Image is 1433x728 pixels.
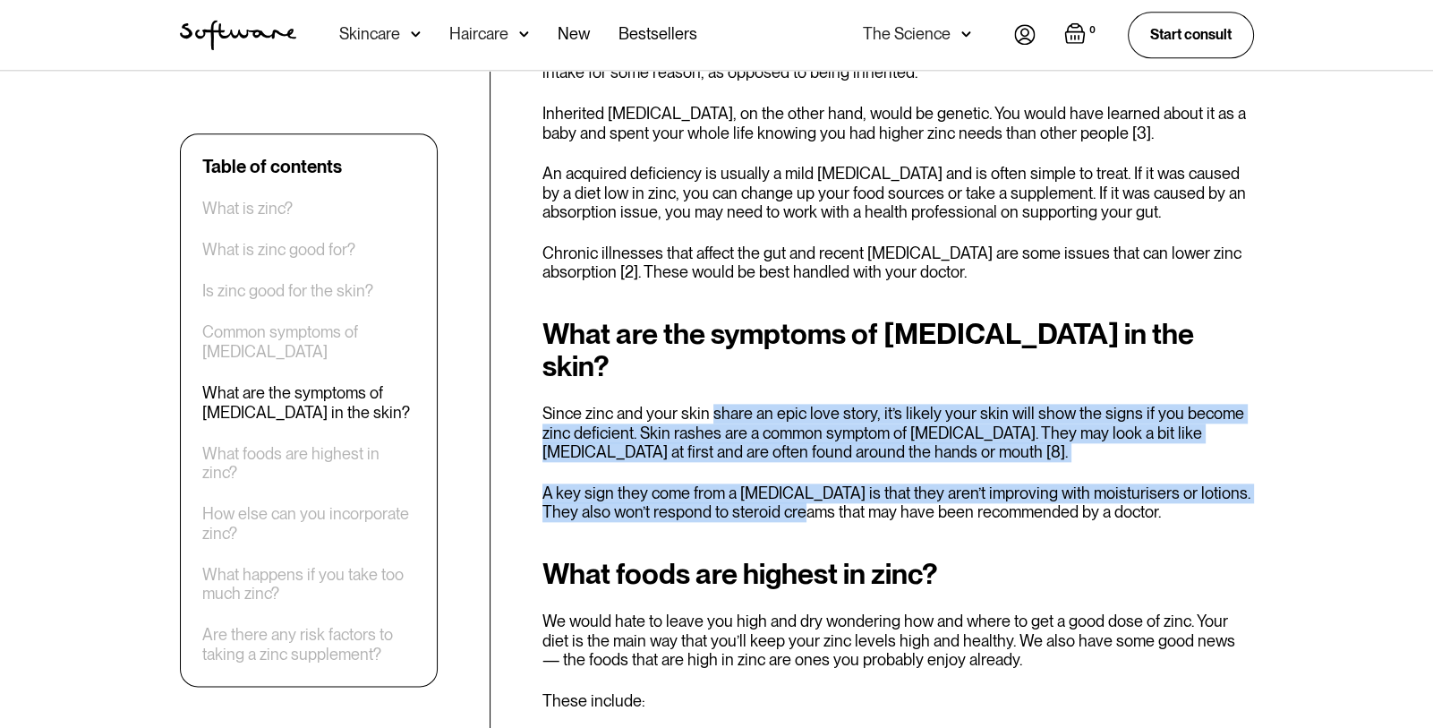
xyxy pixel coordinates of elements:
img: arrow down [411,25,421,43]
h2: What foods are highest in zinc? [542,558,1254,590]
p: Chronic illnesses that affect the gut and recent [MEDICAL_DATA] are some issues that can lower zi... [542,244,1254,282]
div: 0 [1086,22,1099,39]
h2: What are the symptoms of [MEDICAL_DATA] in the skin? [542,318,1254,382]
div: Table of contents [202,157,342,178]
img: arrow down [519,25,529,43]
p: Since zinc and your skin share an epic love story, it’s likely your skin will show the signs if y... [542,404,1254,462]
a: What is zinc good for? [202,241,355,261]
img: arrow down [961,25,971,43]
p: A key sign they come from a [MEDICAL_DATA] is that they aren’t improving with moisturisers or lot... [542,484,1254,522]
a: Is zinc good for the skin? [202,282,373,302]
a: What is zinc? [202,200,293,219]
a: Common symptoms of [MEDICAL_DATA] [202,323,415,362]
a: How else can you incorporate zinc? [202,505,415,544]
a: What happens if you take too much zinc? [202,565,415,604]
a: Start consult [1128,12,1254,57]
a: Are there any risk factors to taking a zinc supplement? [202,626,415,664]
div: The Science [863,25,951,43]
div: Skincare [339,25,400,43]
a: Open empty cart [1064,22,1099,47]
p: Inherited [MEDICAL_DATA], on the other hand, would be genetic. You would have learned about it as... [542,104,1254,142]
p: These include: [542,691,1254,711]
a: What are the symptoms of [MEDICAL_DATA] in the skin? [202,384,415,423]
p: We would hate to leave you high and dry wondering how and where to get a good dose of zinc. Your ... [542,612,1254,670]
a: home [180,20,296,50]
p: An acquired deficiency is usually a mild [MEDICAL_DATA] and is often simple to treat. If it was c... [542,164,1254,222]
img: Software Logo [180,20,296,50]
div: Haircare [449,25,508,43]
a: What foods are highest in zinc? [202,444,415,483]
